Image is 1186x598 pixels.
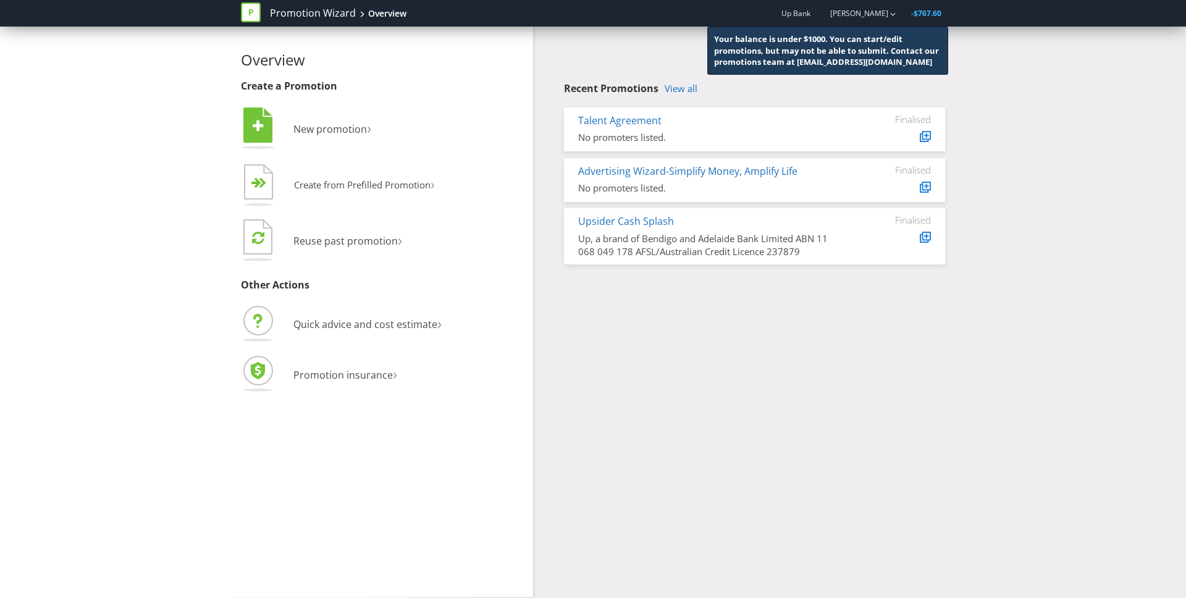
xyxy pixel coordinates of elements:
[578,164,797,178] a: Advertising Wizard-Simplify Money, Amplify Life
[781,8,810,19] span: Up Bank
[578,114,662,127] a: Talent Agreement
[293,122,367,136] span: New promotion
[241,161,435,211] button: Create from Prefilled Promotion›
[431,174,435,193] span: ›
[241,280,524,291] h3: Other Actions
[818,8,888,19] a: [PERSON_NAME]
[857,214,931,225] div: Finalised
[259,177,267,189] tspan: 
[293,318,437,331] span: Quick advice and cost estimate
[911,8,941,19] span: -$767.60
[252,230,264,245] tspan: 
[714,33,939,67] span: Your balance is under $1000. You can start/edit promotions, but may not be able to submit. Contac...
[241,81,524,92] h3: Create a Promotion
[578,232,838,259] div: Up, a brand of Bendigo and Adelaide Bank Limited ABN 11 068 049 178 AFSL/Australian Credit Licenc...
[367,117,371,138] span: ›
[393,363,397,384] span: ›
[665,83,697,94] a: View all
[293,234,398,248] span: Reuse past promotion
[857,164,931,175] div: Finalised
[368,7,406,20] div: Overview
[241,52,524,68] h2: Overview
[398,229,402,250] span: ›
[857,114,931,125] div: Finalised
[241,368,397,382] a: Promotion insurance›
[437,313,442,333] span: ›
[241,318,442,331] a: Quick advice and cost estimate›
[578,182,838,195] div: No promoters listed.
[564,82,658,95] span: Recent Promotions
[578,214,674,228] a: Upsider Cash Splash
[578,131,838,144] div: No promoters listed.
[270,6,356,20] a: Promotion Wizard
[253,119,264,133] tspan: 
[294,179,431,191] span: Create from Prefilled Promotion
[293,368,393,382] span: Promotion insurance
